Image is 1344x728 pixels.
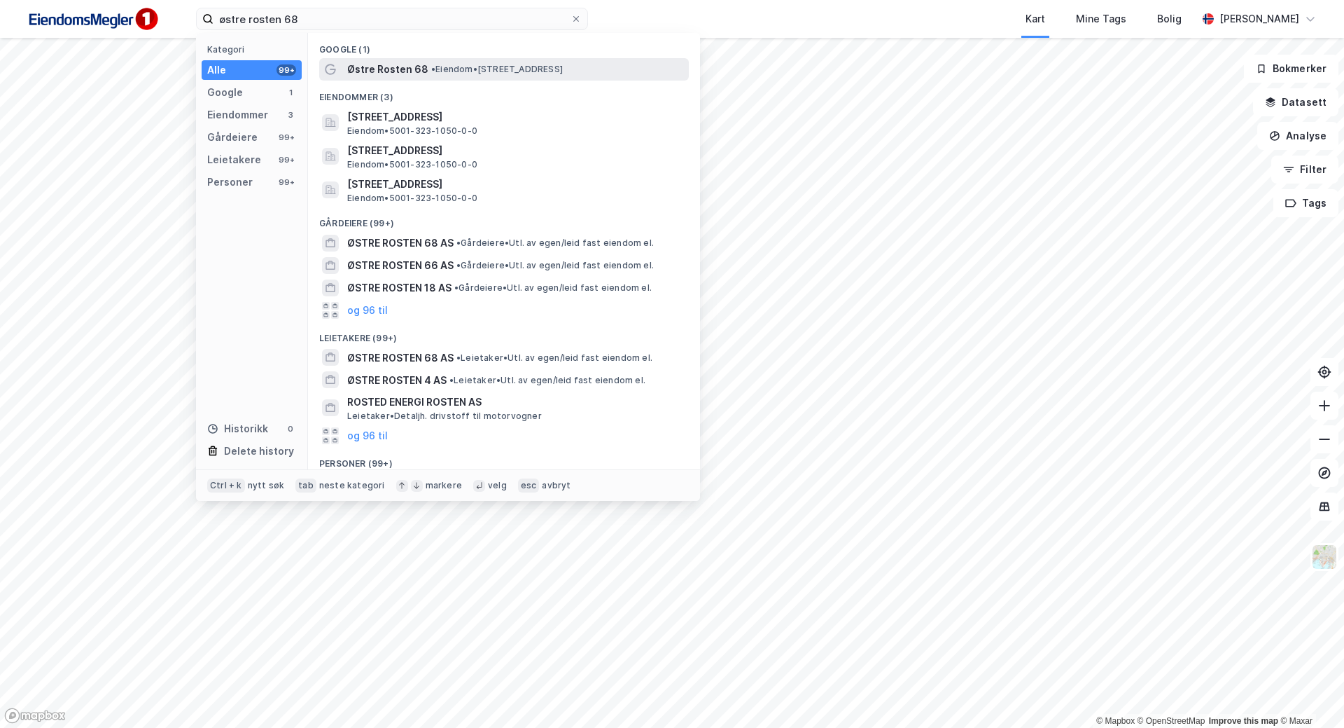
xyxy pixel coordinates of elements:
[207,129,258,146] div: Gårdeiere
[213,8,570,29] input: Søk på adresse, matrikkel, gårdeiere, leietakere eller personer
[207,174,253,191] div: Personer
[207,151,261,168] div: Leietakere
[1076,11,1126,27] div: Mine Tags
[456,260,654,271] span: Gårdeiere • Utl. av egen/leid fast eiendom el.
[347,257,454,274] span: ØSTRE ROSTEN 66 AS
[347,235,454,252] span: ØSTRE ROSTEN 68 AS
[285,109,296,121] div: 3
[347,159,477,170] span: Eiendom • 5001-323-1050-0-0
[276,64,296,76] div: 99+
[207,84,243,101] div: Google
[347,394,683,411] span: ROSTED ENERGI ROSTEN AS
[456,238,461,248] span: •
[1157,11,1182,27] div: Bolig
[1244,55,1338,83] button: Bokmerker
[207,44,302,55] div: Kategori
[454,282,652,294] span: Gårdeiere • Utl. av egen/leid fast eiendom el.
[456,352,461,363] span: •
[347,176,683,193] span: [STREET_ADDRESS]
[1257,122,1338,150] button: Analyse
[347,193,477,204] span: Eiendom • 5001-323-1050-0-0
[347,302,388,319] button: og 96 til
[1274,661,1344,728] iframe: Chat Widget
[518,479,540,493] div: esc
[449,375,454,385] span: •
[207,107,268,123] div: Eiendommer
[347,61,428,78] span: Østre Rosten 68
[488,480,507,491] div: velg
[431,64,563,75] span: Eiendom • [STREET_ADDRESS]
[1209,716,1278,726] a: Improve this map
[1273,189,1338,217] button: Tags
[456,352,652,364] span: Leietaker • Utl. av egen/leid fast eiendom el.
[248,480,285,491] div: nytt søk
[456,260,461,270] span: •
[319,480,385,491] div: neste kategori
[1137,716,1205,726] a: OpenStreetMap
[308,81,700,106] div: Eiendommer (3)
[22,4,162,35] img: F4PB6Px+NJ5v8B7XTbfpPpyloAAAAASUVORK5CYII=
[1274,661,1344,728] div: Kontrollprogram for chat
[207,479,245,493] div: Ctrl + k
[347,109,683,125] span: [STREET_ADDRESS]
[4,708,66,724] a: Mapbox homepage
[347,411,542,422] span: Leietaker • Detaljh. drivstoff til motorvogner
[276,154,296,165] div: 99+
[207,62,226,78] div: Alle
[347,142,683,159] span: [STREET_ADDRESS]
[1271,156,1338,184] button: Filter
[207,420,268,437] div: Historikk
[347,350,454,366] span: ØSTRE ROSTEN 68 AS
[1219,11,1299,27] div: [PERSON_NAME]
[285,423,296,434] div: 0
[431,64,435,74] span: •
[276,132,296,143] div: 99+
[276,177,296,188] div: 99+
[454,282,458,293] span: •
[347,372,447,389] span: ØSTRE ROSTEN 4 AS
[224,443,294,460] div: Delete history
[449,375,645,386] span: Leietaker • Utl. av egen/leid fast eiendom el.
[347,280,451,296] span: ØSTRE ROSTEN 18 AS
[1253,88,1338,116] button: Datasett
[1311,544,1338,570] img: Z
[347,125,477,137] span: Eiendom • 5001-323-1050-0-0
[295,479,316,493] div: tab
[308,322,700,347] div: Leietakere (99+)
[456,238,654,249] span: Gårdeiere • Utl. av egen/leid fast eiendom el.
[308,207,700,232] div: Gårdeiere (99+)
[308,33,700,58] div: Google (1)
[308,447,700,472] div: Personer (99+)
[285,87,296,98] div: 1
[1025,11,1045,27] div: Kart
[542,480,570,491] div: avbryt
[1096,716,1135,726] a: Mapbox
[426,480,462,491] div: markere
[347,427,388,444] button: og 96 til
